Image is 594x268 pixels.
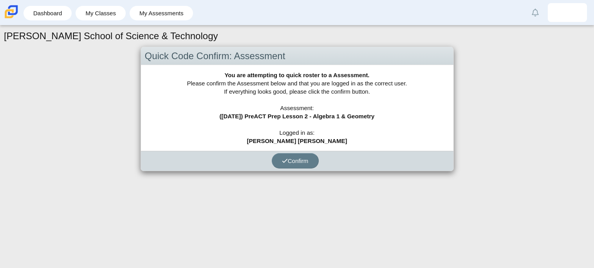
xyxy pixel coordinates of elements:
[561,6,574,19] img: jose.lopezvaldes.zWYNL2
[3,14,20,21] a: Carmen School of Science & Technology
[247,138,347,144] b: [PERSON_NAME] [PERSON_NAME]
[3,4,20,20] img: Carmen School of Science & Technology
[4,29,218,43] h1: [PERSON_NAME] School of Science & Technology
[220,113,375,120] b: ([DATE]) PreACT Prep Lesson 2 - Algebra 1 & Geometry
[548,3,587,22] a: jose.lopezvaldes.zWYNL2
[527,4,544,21] a: Alerts
[282,158,309,164] span: Confirm
[272,153,319,168] button: Confirm
[141,65,453,151] div: Please confirm the Assessment below and that you are logged in as the correct user. If everything...
[141,47,453,65] div: Quick Code Confirm: Assessment
[27,6,68,20] a: Dashboard
[79,6,122,20] a: My Classes
[134,6,190,20] a: My Assessments
[224,72,369,78] b: You are attempting to quick roster to a Assessment.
